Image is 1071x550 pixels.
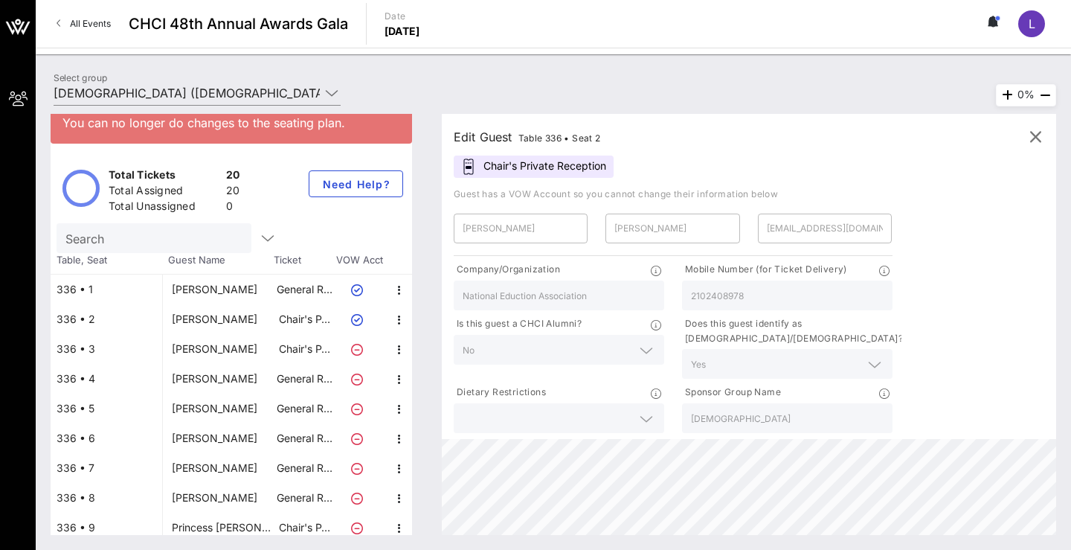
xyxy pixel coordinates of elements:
[172,275,257,304] div: Merwyn Scott
[226,199,240,217] div: 0
[172,513,274,543] div: Princess Moss
[274,394,334,423] p: General R…
[172,364,257,394] div: Alberto Nodal
[172,334,257,364] div: Juan Rangel
[454,156,614,178] div: Chair's Private Reception
[51,275,162,304] div: 336 • 1
[274,483,334,513] p: General R…
[385,9,420,24] p: Date
[454,385,546,400] p: Dietary Restrictions
[274,275,334,304] p: General R…
[172,483,257,513] div: Kim Trinca
[682,262,847,278] p: Mobile Number (for Ticket Delivery)
[274,364,334,394] p: General R…
[129,13,348,35] span: CHCI 48th Annual Awards Gala
[767,217,883,240] input: Email*
[274,253,333,268] span: Ticket
[463,217,579,240] input: First Name*
[51,304,162,334] div: 336 • 2
[1029,16,1035,31] span: L
[274,304,334,334] p: Chair's P…
[682,385,781,400] p: Sponsor Group Name
[51,364,162,394] div: 336 • 4
[51,334,162,364] div: 336 • 3
[51,423,162,453] div: 336 • 6
[172,423,257,453] div: Enrique Farrera
[70,18,111,29] span: All Events
[109,199,220,217] div: Total Unassigned
[51,253,162,268] span: Table, Seat
[172,394,257,423] div: Ovidia Molina
[274,453,334,483] p: General R…
[996,84,1056,106] div: 0%
[109,183,220,202] div: Total Assigned
[172,304,257,334] div: Laura Castillo
[321,178,390,191] span: Need Help?
[274,334,334,364] p: Chair's P…
[454,316,582,332] p: Is this guest a CHCI Alumni?
[51,453,162,483] div: 336 • 7
[454,127,601,147] div: Edit Guest
[226,167,240,186] div: 20
[51,394,162,423] div: 336 • 5
[682,316,903,346] p: Does this guest identify as [DEMOGRAPHIC_DATA]/[DEMOGRAPHIC_DATA]?
[614,217,730,240] input: Last Name*
[62,114,400,132] div: You can no longer do changes to the seating plan.
[162,253,274,268] span: Guest Name
[454,262,560,278] p: Company/Organization
[226,183,240,202] div: 20
[109,167,220,186] div: Total Tickets
[309,170,403,197] button: Need Help?
[518,132,601,144] span: Table 336 • Seat 2
[274,423,334,453] p: General R…
[454,187,1044,202] p: Guest has a VOW Account so you cannot change their information below
[1018,10,1045,37] div: L
[274,513,334,543] p: Chair's P…
[172,453,257,483] div: Rocio Inclan
[48,12,120,36] a: All Events
[385,24,420,39] p: [DATE]
[51,483,162,513] div: 336 • 8
[54,72,107,83] label: Select group
[333,253,385,268] span: VOW Acct
[51,513,162,543] div: 336 • 9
